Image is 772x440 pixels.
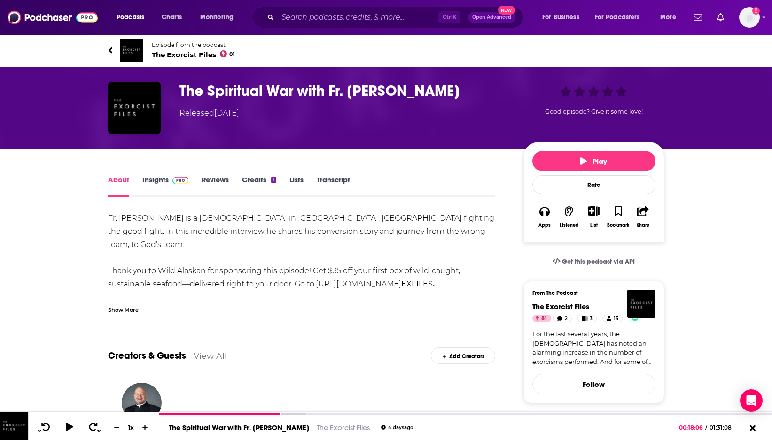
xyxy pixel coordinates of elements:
span: Episode from the podcast [152,41,235,48]
span: For Podcasters [595,11,640,24]
button: open menu [110,10,156,25]
a: 13 [602,315,622,322]
button: 30 [85,422,103,433]
img: The Exorcist Files [627,290,655,318]
div: Add Creators [431,347,495,364]
div: Open Intercom Messenger [740,389,763,412]
div: Listened [560,223,579,228]
a: Show notifications dropdown [690,9,706,25]
a: InsightsPodchaser Pro [142,175,189,197]
a: The Exorcist Files [532,302,589,311]
div: 4 days ago [381,425,413,430]
span: / [705,424,707,431]
button: open menu [589,10,654,25]
span: 30 [97,430,101,433]
span: 13 [614,314,618,324]
span: Charts [162,11,182,24]
img: Carlos Martins [122,383,162,423]
a: 2 [553,315,572,322]
a: Creators & Guests [108,350,186,362]
img: Podchaser Pro [172,177,189,184]
a: Transcript [317,175,350,197]
span: Open Advanced [472,15,511,20]
div: Show More ButtonList [581,200,606,234]
span: Logged in as TinaPugh [739,7,760,28]
a: For the last several years, the [DEMOGRAPHIC_DATA] has noted an alarming increase in the number o... [532,330,655,366]
span: 10 [38,430,41,433]
div: Search podcasts, credits, & more... [261,7,532,28]
span: 81 [541,314,547,324]
button: 10 [36,422,54,433]
button: Apps [532,200,557,234]
button: Listened [557,200,581,234]
span: New [498,6,515,15]
h3: From The Podcast [532,290,648,296]
h1: The Spiritual War with Fr. Daniel Ebert [179,82,508,100]
span: The Exorcist Files [152,50,235,59]
a: Credits1 [242,175,276,197]
a: The Spiritual War with Fr. [PERSON_NAME] [169,423,309,432]
button: Follow [532,374,655,394]
div: Apps [538,223,551,228]
span: Get this podcast via API [562,258,635,266]
img: Podchaser - Follow, Share and Rate Podcasts [8,8,98,26]
a: View All [194,351,227,361]
span: Good episode? Give it some love! [545,108,643,115]
img: User Profile [739,7,760,28]
a: The Exorcist FilesEpisode from the podcastThe Exorcist Files81 [108,39,386,62]
a: Show notifications dropdown [713,9,728,25]
div: Released [DATE] [179,108,239,119]
button: Bookmark [606,200,631,234]
button: Show profile menu [739,7,760,28]
a: Get this podcast via API [545,250,643,273]
a: 3 [577,315,597,322]
strong: . [433,279,435,288]
a: The Exorcist Files [317,423,370,432]
div: 1 [271,177,276,183]
div: Share [637,223,649,228]
span: 81 [229,52,234,56]
button: open menu [536,10,591,25]
div: Fr. [PERSON_NAME] is a [DEMOGRAPHIC_DATA] in [GEOGRAPHIC_DATA], [GEOGRAPHIC_DATA] fighting the go... [108,212,496,343]
input: Search podcasts, credits, & more... [278,10,438,25]
a: Lists [289,175,304,197]
div: Bookmark [607,223,629,228]
span: Play [580,157,607,166]
button: Show More Button [584,206,603,216]
a: 81 [532,315,551,322]
a: Charts [156,10,187,25]
span: 2 [565,314,568,324]
span: 3 [590,314,593,324]
div: Rate [532,175,655,194]
div: List [590,222,598,228]
button: open menu [194,10,246,25]
div: 1 x [123,424,139,431]
button: Share [631,200,655,234]
button: Open AdvancedNew [468,12,515,23]
img: The Exorcist Files [120,39,143,62]
span: 00:18:06 [679,424,705,431]
span: Ctrl K [438,11,460,23]
a: About [108,175,129,197]
span: Monitoring [200,11,234,24]
a: Reviews [202,175,229,197]
img: The Spiritual War with Fr. Daniel Ebert [108,82,161,134]
span: For Business [542,11,579,24]
button: open menu [654,10,688,25]
button: Play [532,151,655,171]
span: Podcasts [117,11,144,24]
span: 01:31:08 [707,424,741,431]
span: More [660,11,676,24]
svg: Add a profile image [752,7,760,15]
